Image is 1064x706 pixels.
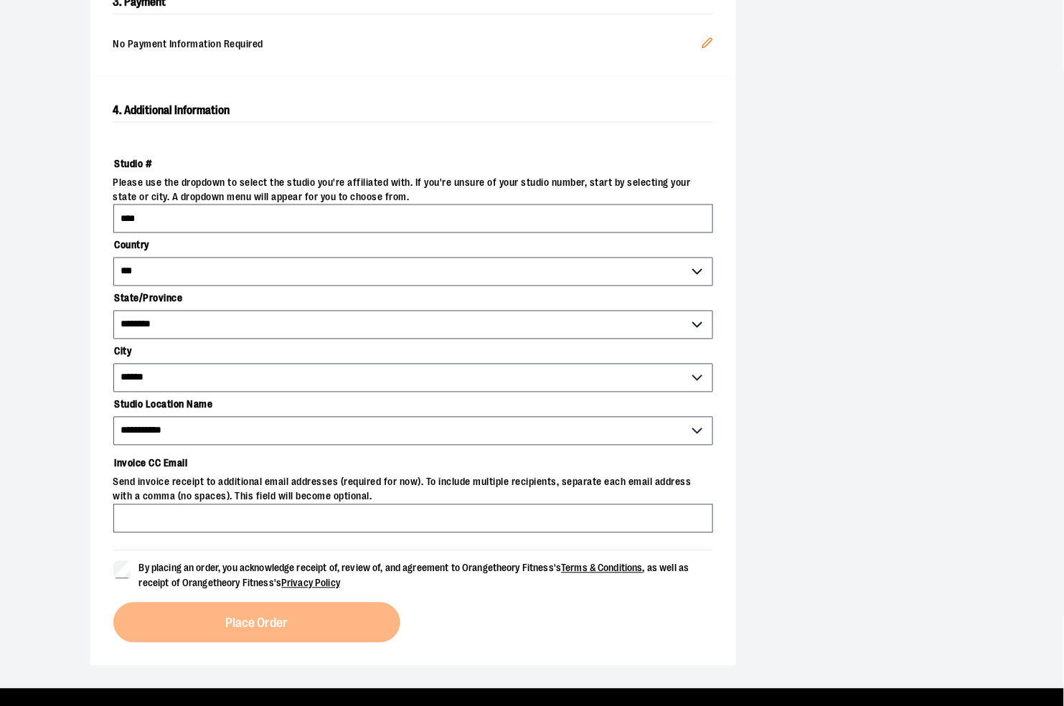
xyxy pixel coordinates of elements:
[113,151,713,176] label: Studio #
[113,286,713,311] label: State/Province
[113,476,713,504] span: Send invoice receipt to additional email addresses (required for now). To include multiple recipi...
[113,233,713,258] label: Country
[139,563,689,589] span: By placing an order, you acknowledge receipt of, review of, and agreement to Orangetheory Fitness...
[113,451,713,476] label: Invoice CC Email
[690,26,725,65] button: Edit
[113,392,713,417] label: Studio Location Name
[113,561,131,578] input: By placing an order, you acknowledge receipt of, review of, and agreement to Orangetheory Fitness...
[561,563,643,574] a: Terms & Conditions
[113,99,713,123] h2: 4. Additional Information
[113,37,702,53] span: No Payment Information Required
[113,176,713,204] span: Please use the dropdown to select the studio you're affiliated with. If you're unsure of your stu...
[113,339,713,364] label: City
[281,578,340,589] a: Privacy Policy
